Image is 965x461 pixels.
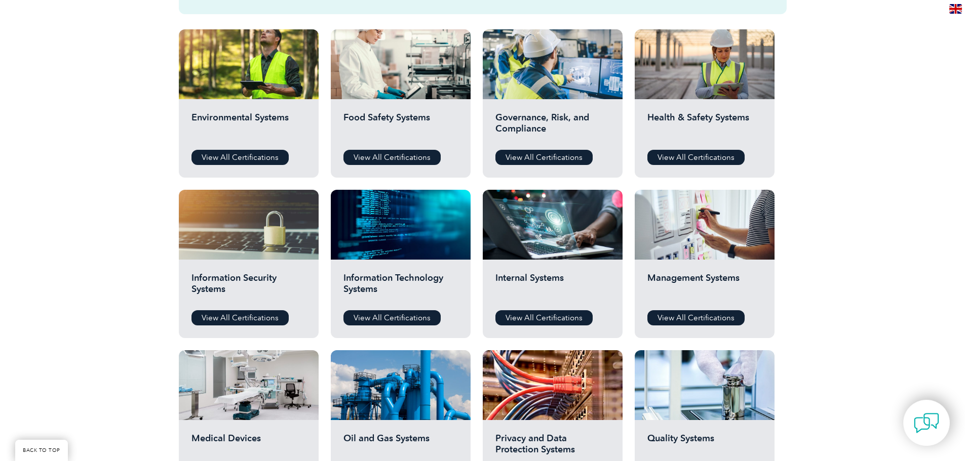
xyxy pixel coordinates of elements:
img: en [949,4,962,14]
a: View All Certifications [191,310,289,325]
a: View All Certifications [647,310,745,325]
a: BACK TO TOP [15,440,68,461]
h2: Food Safety Systems [343,112,458,142]
h2: Information Technology Systems [343,272,458,303]
h2: Information Security Systems [191,272,306,303]
h2: Management Systems [647,272,762,303]
a: View All Certifications [191,150,289,165]
a: View All Certifications [647,150,745,165]
h2: Governance, Risk, and Compliance [495,112,610,142]
a: View All Certifications [495,150,593,165]
a: View All Certifications [495,310,593,325]
h2: Internal Systems [495,272,610,303]
a: View All Certifications [343,310,441,325]
img: contact-chat.png [914,410,939,436]
h2: Health & Safety Systems [647,112,762,142]
a: View All Certifications [343,150,441,165]
h2: Environmental Systems [191,112,306,142]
